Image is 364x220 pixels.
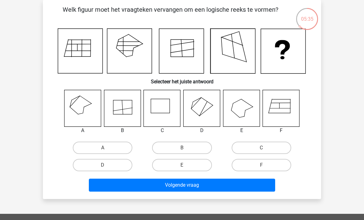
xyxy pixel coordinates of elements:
div: C [139,127,185,134]
label: C [232,142,291,154]
div: D [179,127,225,134]
div: B [99,127,146,134]
p: Welk figuur moet het vraagteken vervangen om een logische reeks te vormen? [53,5,288,23]
label: E [152,159,212,171]
div: F [258,127,304,134]
div: E [218,127,265,134]
label: D [73,159,132,171]
div: A [60,127,106,134]
button: Volgende vraag [89,179,275,192]
label: F [232,159,291,171]
label: B [152,142,212,154]
h6: Selecteer het juiste antwoord [53,74,311,85]
label: A [73,142,132,154]
div: 05:35 [296,7,319,23]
